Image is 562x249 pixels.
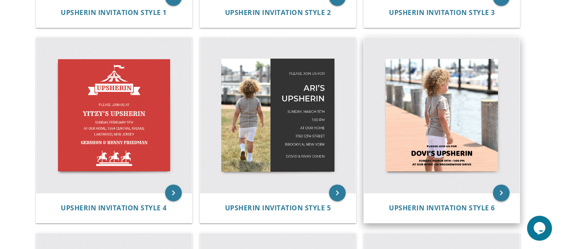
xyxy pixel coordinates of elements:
[389,9,495,17] a: Upsherin Invitation Style 3
[200,37,356,193] img: Upsherin Invitation Style 5
[61,9,167,17] a: Upsherin Invitation Style 1
[225,9,331,17] a: Upsherin Invitation Style 2
[389,8,495,17] span: Upsherin Invitation Style 3
[36,37,192,193] img: Upsherin Invitation Style 4
[329,185,346,201] a: keyboard_arrow_right
[61,204,167,212] a: Upsherin Invitation Style 4
[61,8,167,17] span: Upsherin Invitation Style 1
[225,8,331,17] span: Upsherin Invitation Style 2
[225,203,331,212] span: Upsherin Invitation Style 5
[364,37,520,193] img: Upsherin Invitation Style 6
[389,204,495,212] a: Upsherin Invitation Style 6
[225,204,331,212] a: Upsherin Invitation Style 5
[389,203,495,212] span: Upsherin Invitation Style 6
[527,216,554,241] iframe: chat widget
[493,185,510,201] a: keyboard_arrow_right
[165,185,182,201] a: keyboard_arrow_right
[61,203,167,212] span: Upsherin Invitation Style 4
